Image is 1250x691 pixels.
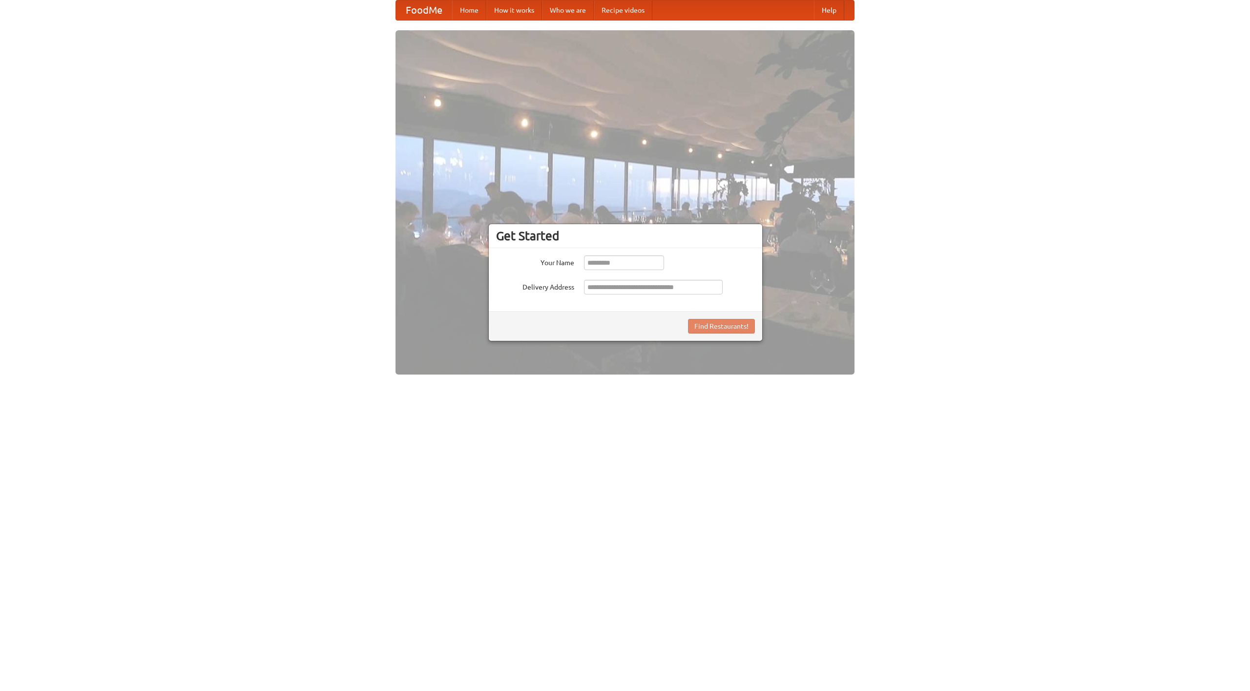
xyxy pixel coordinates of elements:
h3: Get Started [496,229,755,243]
a: Recipe videos [594,0,652,20]
a: FoodMe [396,0,452,20]
label: Your Name [496,255,574,268]
a: Who we are [542,0,594,20]
a: How it works [486,0,542,20]
button: Find Restaurants! [688,319,755,334]
label: Delivery Address [496,280,574,292]
a: Help [814,0,844,20]
a: Home [452,0,486,20]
